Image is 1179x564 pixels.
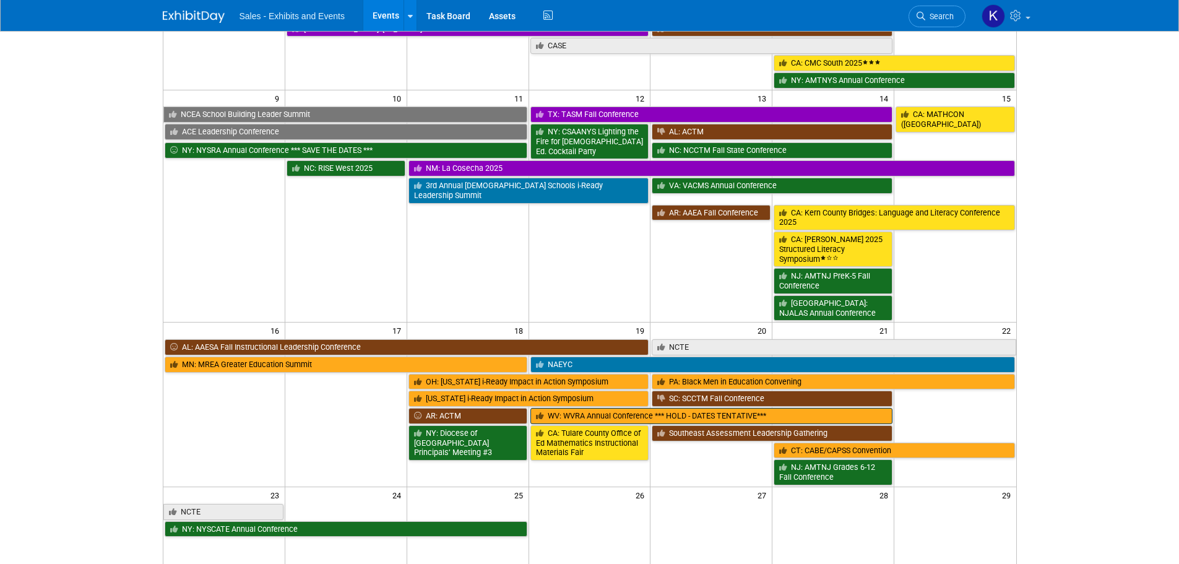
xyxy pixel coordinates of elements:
[652,124,892,140] a: AL: ACTM
[269,323,285,338] span: 16
[408,425,527,461] a: NY: Diocese of [GEOGRAPHIC_DATA] Principals’ Meeting #3
[274,90,285,106] span: 9
[269,487,285,503] span: 23
[408,374,649,390] a: OH: [US_STATE] i-Ready Impact in Action Symposium
[513,323,529,338] span: 18
[165,339,649,355] a: AL: AAESA Fall Instructional Leadership Conference
[530,124,649,159] a: NY: CSAANYS Lighting the Fire for [DEMOGRAPHIC_DATA] Ed. Cocktail Party
[163,504,283,520] a: NCTE
[774,72,1014,89] a: NY: AMTNYS Annual Conference
[652,178,892,194] a: VA: VACMS Annual Conference
[634,90,650,106] span: 12
[878,90,894,106] span: 14
[925,12,954,21] span: Search
[287,160,405,176] a: NC: RISE West 2025
[774,232,892,267] a: CA: [PERSON_NAME] 2025 Structured Literacy Symposium
[982,4,1005,28] img: Kara Haven
[652,391,892,407] a: SC: SCCTM Fall Conference
[530,408,893,424] a: WV: WVRA Annual Conference *** HOLD - DATES TENTATIVE***
[408,391,649,407] a: [US_STATE] i-Ready Impact in Action Symposium
[513,487,529,503] span: 25
[774,459,892,485] a: NJ: AMTNJ Grades 6-12 Fall Conference
[774,205,1014,230] a: CA: Kern County Bridges: Language and Literacy Conference 2025
[1001,323,1016,338] span: 22
[530,106,893,123] a: TX: TASM Fall Conference
[652,374,1014,390] a: PA: Black Men in Education Convening
[1001,90,1016,106] span: 15
[878,487,894,503] span: 28
[530,357,1015,373] a: NAEYC
[774,55,1014,71] a: CA: CMC South 2025
[408,408,527,424] a: AR: ACTM
[391,90,407,106] span: 10
[634,323,650,338] span: 19
[909,6,965,27] a: Search
[756,90,772,106] span: 13
[165,142,527,158] a: NY: NYSRA Annual Conference *** SAVE THE DATES ***
[165,357,527,373] a: MN: MREA Greater Education Summit
[652,142,892,158] a: NC: NCCTM Fall State Conference
[652,205,771,221] a: AR: AAEA Fall Conference
[774,268,892,293] a: NJ: AMTNJ PreK-5 Fall Conference
[896,106,1014,132] a: CA: MATHCON ([GEOGRAPHIC_DATA])
[774,443,1014,459] a: CT: CABE/CAPSS Convention
[756,323,772,338] span: 20
[652,425,892,441] a: Southeast Assessment Leadership Gathering
[878,323,894,338] span: 21
[165,124,527,140] a: ACE Leadership Conference
[408,160,1015,176] a: NM: La Cosecha 2025
[756,487,772,503] span: 27
[163,11,225,23] img: ExhibitDay
[240,11,345,21] span: Sales - Exhibits and Events
[1001,487,1016,503] span: 29
[165,521,527,537] a: NY: NYSCATE Annual Conference
[391,487,407,503] span: 24
[530,425,649,461] a: CA: Tulare County Office of Ed Mathematics Instructional Materials Fair
[163,106,527,123] a: NCEA School Building Leader Summit
[408,178,649,203] a: 3rd Annual [DEMOGRAPHIC_DATA] Schools i-Ready Leadership Summit
[391,323,407,338] span: 17
[652,339,1016,355] a: NCTE
[774,295,892,321] a: [GEOGRAPHIC_DATA]: NJALAS Annual Conference
[513,90,529,106] span: 11
[634,487,650,503] span: 26
[530,38,893,54] a: CASE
